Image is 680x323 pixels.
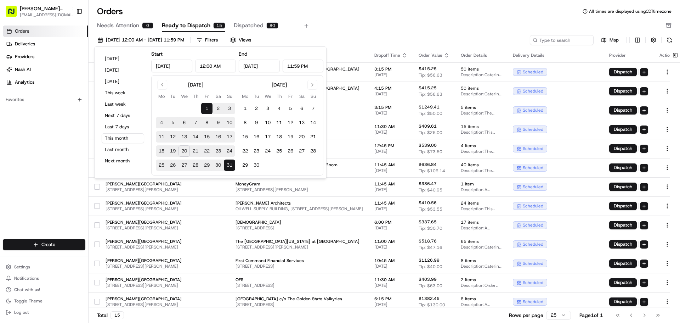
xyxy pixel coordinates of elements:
span: Chat with us! [14,287,40,293]
span: 8 items [461,296,501,302]
span: 2 items [461,277,501,283]
button: 15 [239,131,251,143]
span: Description: A catering order for 20 people, including a Group Bowl Bar with grilled chicken and ... [461,225,501,231]
button: 15 [201,131,212,143]
button: 21 [307,131,319,143]
button: 29 [239,160,251,171]
span: scheduled [523,88,543,94]
span: scheduled [523,203,543,209]
button: 30 [251,160,262,171]
th: Sunday [307,93,319,100]
span: Tip: $73.50 [419,149,442,155]
button: [DATE] 12:00 AM - [DATE] 11:59 PM [94,35,187,45]
a: 💻API Documentation [57,156,117,168]
button: Next month [102,156,144,166]
div: Actions [659,52,675,58]
button: 10 [262,117,273,128]
span: [PERSON_NAME][GEOGRAPHIC_DATA] [106,219,182,225]
button: 31 [224,160,235,171]
span: $1126.99 [419,257,440,263]
span: 11:30 AM [374,124,407,129]
th: Wednesday [178,93,190,100]
span: [GEOGRAPHIC_DATA] c/o The Golden State Valkyries [236,296,363,302]
img: Nash [7,7,21,21]
div: 15 [213,22,225,29]
span: Log out [14,310,29,315]
span: [DATE] [63,110,77,116]
button: 9 [251,117,262,128]
span: 4:15 PM [374,85,407,91]
button: 13 [296,117,307,128]
span: Description: Order includes 2x GROUP BOWL BAR - Grilled Chicken with saffron basmati white [PERSO... [461,283,501,288]
button: 24 [262,145,273,157]
span: scheduled [523,222,543,228]
button: See all [110,91,129,99]
button: 29 [201,160,212,171]
button: 4 [156,117,167,128]
button: Go to previous month [157,80,167,90]
a: Nash AI [3,64,88,75]
button: 18 [273,131,285,143]
span: scheduled [523,127,543,132]
span: 11:45 AM [374,200,407,206]
span: 40 items [461,162,501,168]
span: [DATE] [374,244,407,250]
div: Filters [205,37,218,43]
span: 11:00 AM [374,239,407,244]
span: $1382.45 [419,296,440,301]
span: OFS [236,277,363,283]
span: • [59,110,61,116]
button: 3 [224,103,235,114]
button: 12 [285,117,296,128]
span: [PERSON_NAME][GEOGRAPHIC_DATA] [106,258,182,263]
button: Dispatch [609,221,637,229]
div: 📗 [7,159,13,165]
span: [DATE] [374,168,407,173]
span: Toggle Theme [14,298,42,304]
button: This week [102,88,144,98]
span: Dispatched [234,21,263,30]
button: Dispatch [609,163,637,172]
button: Chat with us! [3,285,85,295]
span: [STREET_ADDRESS] [236,263,363,269]
th: Thursday [273,93,285,100]
th: Tuesday [167,93,178,100]
button: 28 [307,145,319,157]
button: 26 [285,145,296,157]
button: Filters [193,35,221,45]
button: Go to next month [307,80,317,90]
span: [PERSON_NAME][GEOGRAPHIC_DATA] [22,129,96,135]
span: Orders [15,28,29,34]
span: [DATE] [374,72,407,78]
label: End [239,51,247,57]
span: [DATE] [102,129,116,135]
span: 5 items [461,105,501,110]
span: 12:45 PM [374,143,407,149]
input: Type to search [530,35,594,45]
button: Dispatch [609,183,637,191]
div: Order Value [419,52,449,58]
th: Saturday [212,93,224,100]
span: [DATE] [374,149,407,154]
span: scheduled [523,280,543,285]
a: 📗Knowledge Base [4,156,57,168]
img: Snider Plaza [7,122,18,134]
button: Last 7 days [102,122,144,132]
button: 27 [178,160,190,171]
span: 15 items [461,124,501,129]
button: Dispatch [609,259,637,268]
div: 💻 [60,159,66,165]
button: [DATE] [102,65,144,75]
span: 11:30 AM [374,277,407,283]
span: Needs Attention [97,21,139,30]
span: Description: This catering order includes two Group Bowl Bars with various toppings and 13 browni... [461,129,501,135]
span: Tip: $53.55 [419,206,442,212]
span: Analytics [15,79,34,85]
button: 22 [201,145,212,157]
button: 20 [296,131,307,143]
span: [DATE] [374,187,407,193]
span: 24 items [461,200,501,206]
button: Settings [3,262,85,272]
span: 1 item [461,181,501,187]
button: Views [227,35,254,45]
